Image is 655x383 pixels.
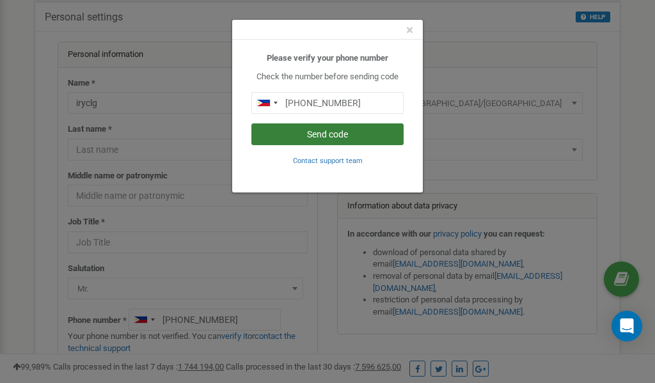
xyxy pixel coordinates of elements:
[251,92,404,114] input: 0905 123 4567
[293,157,363,165] small: Contact support team
[612,311,642,341] div: Open Intercom Messenger
[251,71,404,83] p: Check the number before sending code
[251,123,404,145] button: Send code
[406,22,413,38] span: ×
[406,24,413,37] button: Close
[252,93,281,113] div: Telephone country code
[267,53,388,63] b: Please verify your phone number
[293,155,363,165] a: Contact support team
